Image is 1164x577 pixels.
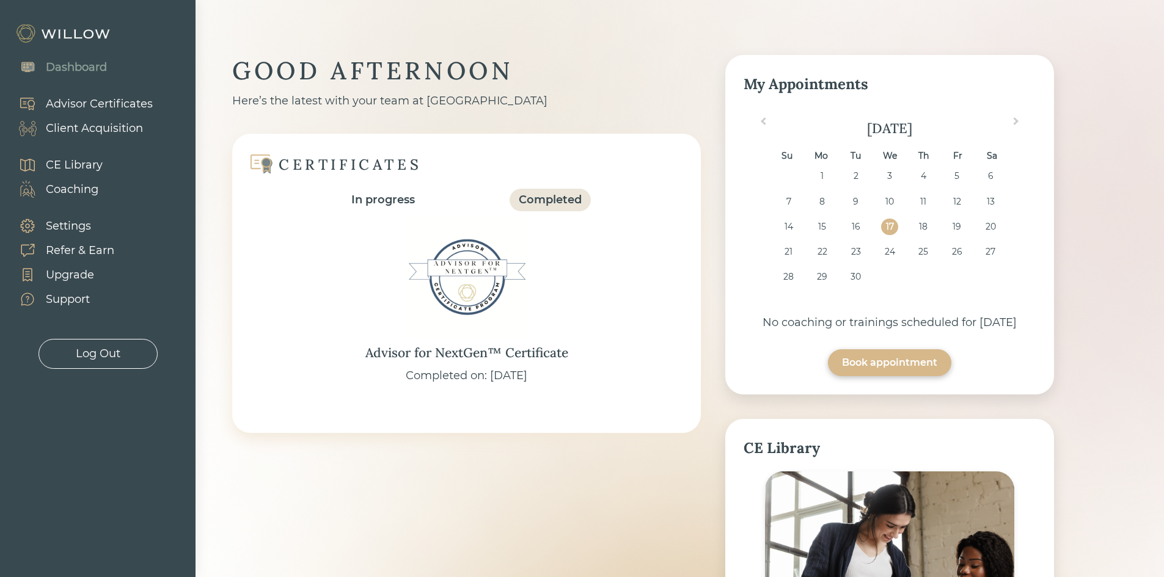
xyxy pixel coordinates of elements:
[915,244,932,260] div: Choose Thursday, September 25th, 2025
[15,24,113,43] img: Willow
[232,55,701,87] div: GOOD AFTERNOON
[915,168,932,184] div: Choose Thursday, September 4th, 2025
[6,92,153,116] a: Advisor Certificates
[881,194,898,210] div: Choose Wednesday, September 10th, 2025
[6,263,114,287] a: Upgrade
[984,148,1000,164] div: Sa
[406,216,528,338] img: Advisor for NextGen™ Certificate Badge
[780,194,797,210] div: Choose Sunday, September 7th, 2025
[814,269,830,285] div: Choose Monday, September 29th, 2025
[814,244,830,260] div: Choose Monday, September 22nd, 2025
[814,194,830,210] div: Choose Monday, September 8th, 2025
[915,219,932,235] div: Choose Thursday, September 18th, 2025
[46,59,107,76] div: Dashboard
[752,115,772,134] button: Previous Month
[744,314,1036,331] div: No coaching or trainings scheduled for [DATE]
[744,437,1036,459] div: CE Library
[881,219,898,235] div: Choose Wednesday, September 17th, 2025
[6,55,107,79] a: Dashboard
[915,194,932,210] div: Choose Thursday, September 11th, 2025
[46,120,143,137] div: Client Acquisition
[842,355,937,370] div: Book appointment
[406,368,527,384] div: Completed on: [DATE]
[46,181,98,198] div: Coaching
[847,168,864,184] div: Choose Tuesday, September 2nd, 2025
[950,148,966,164] div: Fr
[847,219,864,235] div: Choose Tuesday, September 16th, 2025
[847,194,864,210] div: Choose Tuesday, September 9th, 2025
[881,148,898,164] div: We
[780,269,797,285] div: Choose Sunday, September 28th, 2025
[847,269,864,285] div: Choose Tuesday, September 30th, 2025
[983,168,999,184] div: Choose Saturday, September 6th, 2025
[6,153,103,177] a: CE Library
[983,244,999,260] div: Choose Saturday, September 27th, 2025
[881,168,898,184] div: Choose Wednesday, September 3rd, 2025
[365,343,568,363] div: Advisor for NextGen™ Certificate
[949,194,965,210] div: Choose Friday, September 12th, 2025
[46,242,114,259] div: Refer & Earn
[46,157,103,173] div: CE Library
[847,244,864,260] div: Choose Tuesday, September 23rd, 2025
[6,214,114,238] a: Settings
[747,168,1031,294] div: month 2025-09
[813,148,830,164] div: Mo
[814,219,830,235] div: Choose Monday, September 15th, 2025
[232,93,701,109] div: Here’s the latest with your team at [GEOGRAPHIC_DATA]
[46,218,91,234] div: Settings
[847,148,864,164] div: Tu
[1008,115,1027,134] button: Next Month
[279,155,422,174] div: CERTIFICATES
[6,116,153,140] a: Client Acquisition
[983,219,999,235] div: Choose Saturday, September 20th, 2025
[46,96,153,112] div: Advisor Certificates
[6,238,114,263] a: Refer & Earn
[46,267,94,283] div: Upgrade
[744,118,1036,139] div: [DATE]
[46,291,90,308] div: Support
[780,219,797,235] div: Choose Sunday, September 14th, 2025
[519,192,582,208] div: Completed
[949,219,965,235] div: Choose Friday, September 19th, 2025
[881,244,898,260] div: Choose Wednesday, September 24th, 2025
[6,177,103,201] a: Coaching
[949,244,965,260] div: Choose Friday, September 26th, 2025
[949,168,965,184] div: Choose Friday, September 5th, 2025
[351,192,415,208] div: In progress
[76,346,120,362] div: Log Out
[780,244,797,260] div: Choose Sunday, September 21st, 2025
[915,148,932,164] div: Th
[814,168,830,184] div: Choose Monday, September 1st, 2025
[779,148,796,164] div: Su
[983,194,999,210] div: Choose Saturday, September 13th, 2025
[744,73,1036,95] div: My Appointments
